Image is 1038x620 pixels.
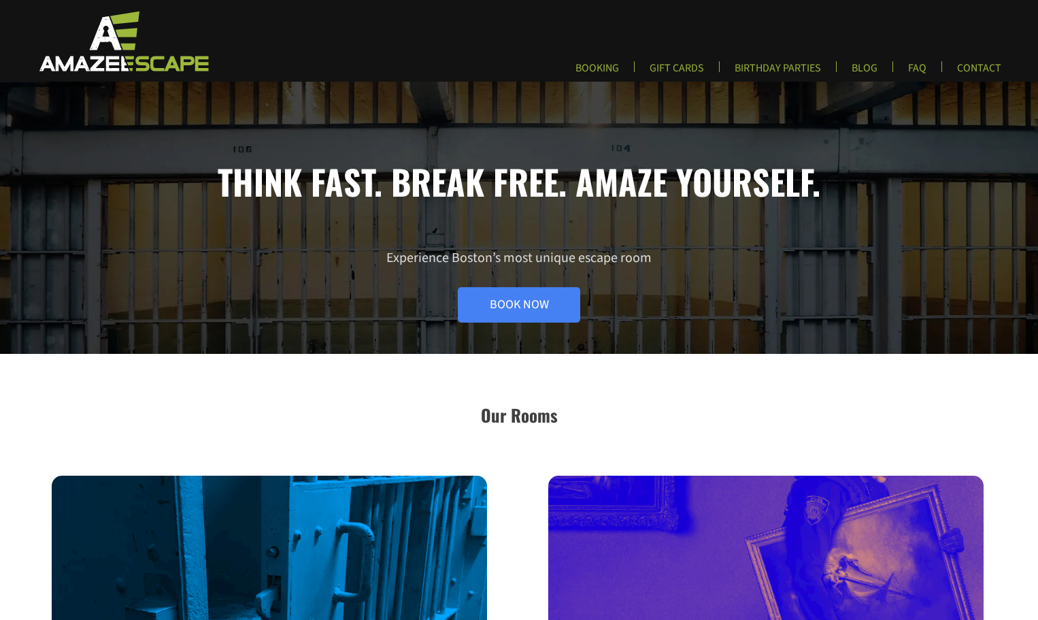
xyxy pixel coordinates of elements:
a: FAQ [897,61,937,84]
h1: Think fast. Break free. Amaze yourself. [52,161,986,201]
a: BIRTHDAY PARTIES [724,61,832,84]
a: BOOKING [565,61,630,84]
a: Book Now [458,287,580,323]
a: GIFT CARDS [639,61,715,84]
p: Experience Boston’s most unique escape room [52,249,986,323]
a: CONTACT [946,61,1012,84]
a: BLOG [841,61,888,84]
img: Escape Room Game in Boston Area [22,10,223,72]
